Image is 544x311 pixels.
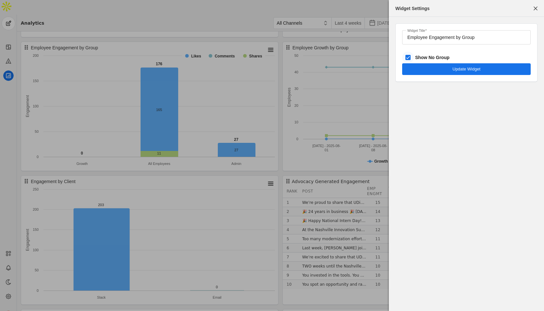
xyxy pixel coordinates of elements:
div: Widget Settings [395,5,430,12]
input: Widget Title [407,33,525,41]
mat-label: Widget Title [407,28,425,33]
button: Update Widget [402,63,531,75]
span: Show No Group [415,55,450,60]
span: Update Widget [452,66,480,72]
